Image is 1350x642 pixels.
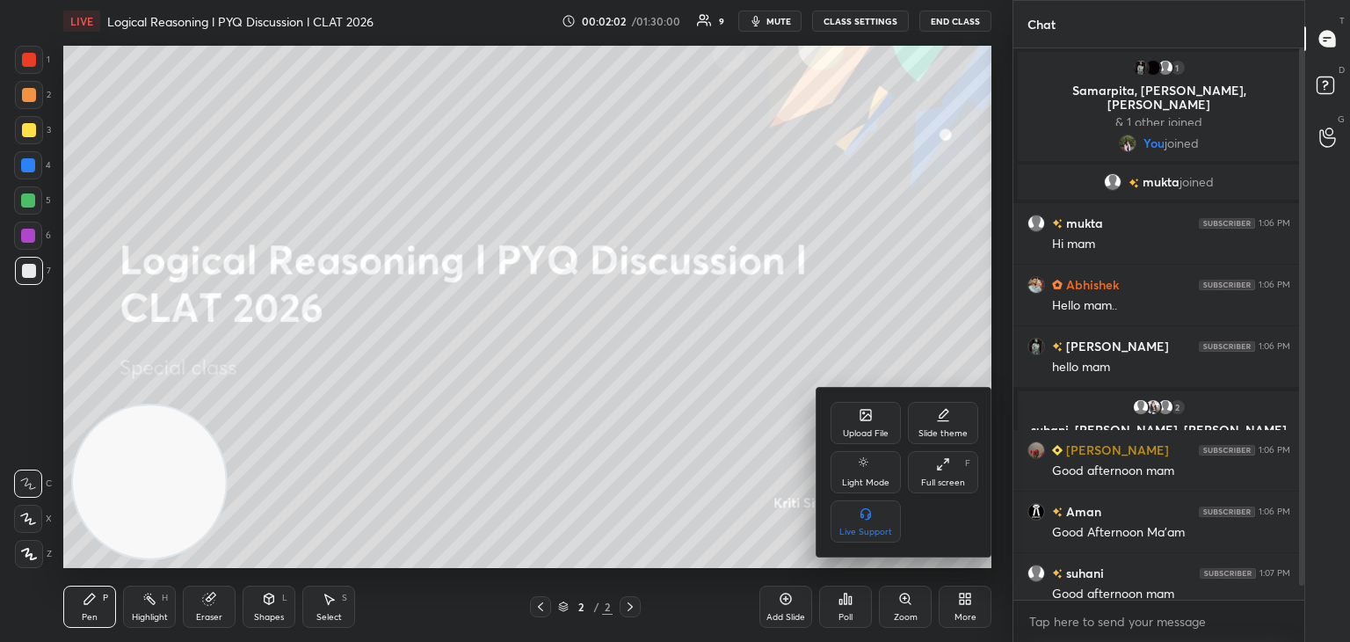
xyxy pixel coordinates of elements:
div: Live Support [839,528,892,536]
div: Light Mode [842,478,889,487]
div: Upload File [843,429,889,438]
div: Slide theme [918,429,968,438]
div: Full screen [921,478,965,487]
div: F [965,459,970,468]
